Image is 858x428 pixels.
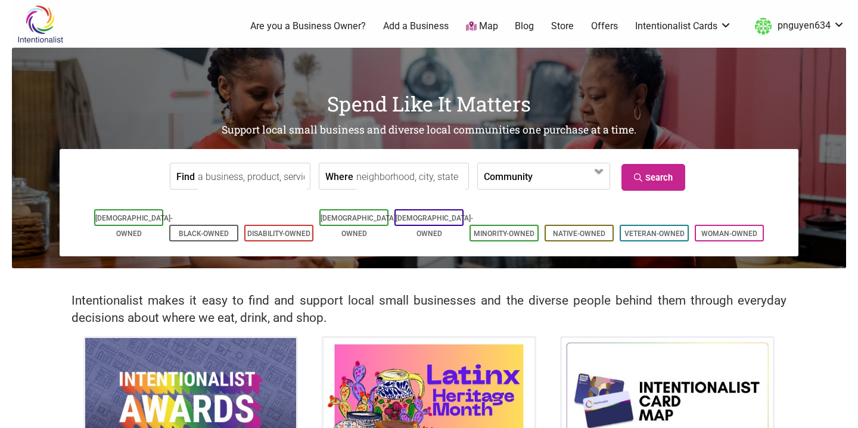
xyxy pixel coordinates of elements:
[515,20,534,33] a: Blog
[71,292,786,327] h2: Intentionalist makes it easy to find and support local small businesses and the diverse people be...
[198,163,307,190] input: a business, product, service
[12,5,69,44] img: Intentionalist
[321,214,398,238] a: [DEMOGRAPHIC_DATA]-Owned
[484,163,533,189] label: Community
[551,20,574,33] a: Store
[621,164,685,191] a: Search
[553,229,605,238] a: Native-Owned
[635,20,732,33] a: Intentionalist Cards
[356,163,465,190] input: neighborhood, city, state
[474,229,534,238] a: Minority-Owned
[591,20,618,33] a: Offers
[383,20,449,33] a: Add a Business
[12,89,846,118] h1: Spend Like It Matters
[179,229,229,238] a: Black-Owned
[701,229,757,238] a: Woman-Owned
[325,163,353,189] label: Where
[624,229,685,238] a: Veteran-Owned
[250,20,366,33] a: Are you a Business Owner?
[396,214,473,238] a: [DEMOGRAPHIC_DATA]-Owned
[12,123,846,138] h2: Support local small business and diverse local communities one purchase at a time.
[95,214,173,238] a: [DEMOGRAPHIC_DATA]-Owned
[176,163,195,189] label: Find
[749,15,845,37] a: pnguyen634
[466,20,498,33] a: Map
[247,229,310,238] a: Disability-Owned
